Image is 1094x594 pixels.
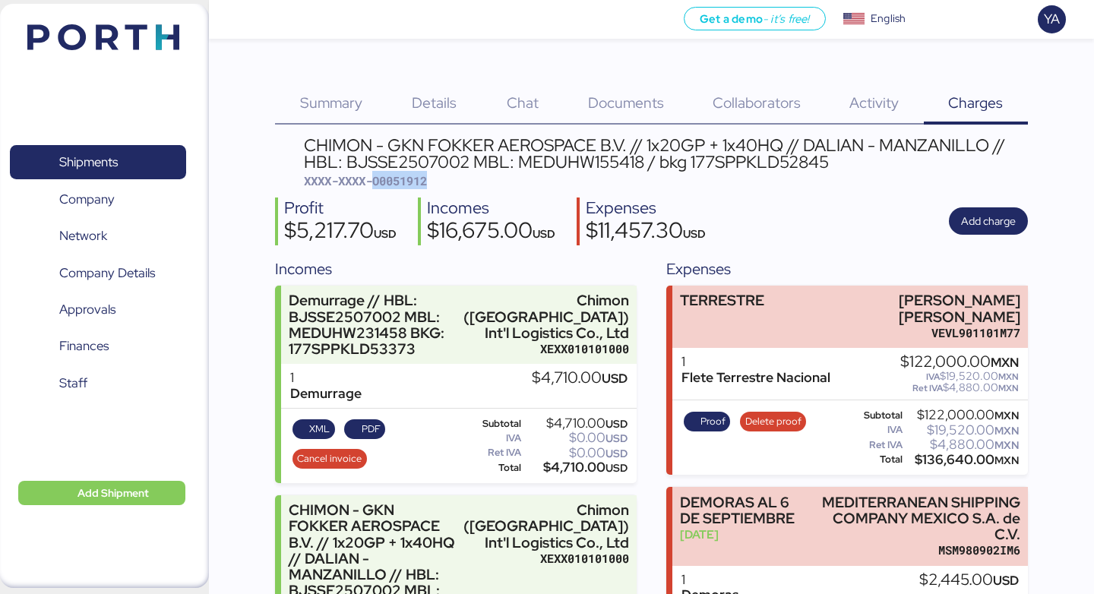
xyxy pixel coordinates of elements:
[524,447,628,459] div: $0.00
[463,502,629,550] div: Chimon ([GEOGRAPHIC_DATA]) Int'l Logistics Co., Ltd
[586,197,706,220] div: Expenses
[218,7,244,33] button: Menu
[289,292,457,357] div: Demurrage // HBL: BJSSE2507002 MBL: MEDUHW231458 BKG: 177SPPKLD53373
[10,366,186,401] a: Staff
[290,386,362,402] div: Demurrage
[605,461,628,475] span: USD
[948,93,1003,112] span: Charges
[59,335,109,357] span: Finances
[18,481,185,505] button: Add Shipment
[59,151,118,173] span: Shipments
[59,225,107,247] span: Network
[855,454,903,465] div: Total
[906,439,1019,450] div: $4,880.00
[994,453,1019,467] span: MXN
[740,412,806,431] button: Delete proof
[666,258,1027,280] div: Expenses
[588,93,664,112] span: Documents
[998,371,1019,383] span: MXN
[59,299,115,321] span: Approvals
[816,494,1020,542] div: MEDITERRANEAN SHIPPING COMPANY MEXICO S.A. de C.V.
[871,11,906,27] div: English
[605,447,628,460] span: USD
[906,409,1019,421] div: $122,000.00
[605,431,628,445] span: USD
[605,417,628,431] span: USD
[681,354,830,370] div: 1
[10,145,186,180] a: Shipments
[374,226,397,241] span: USD
[362,421,381,438] span: PDF
[906,454,1019,466] div: $136,640.00
[10,219,186,254] a: Network
[463,551,629,567] div: XEXX010101000
[59,262,155,284] span: Company Details
[10,329,186,364] a: Finances
[961,212,1016,230] span: Add charge
[683,226,706,241] span: USD
[816,292,1020,324] div: [PERSON_NAME] [PERSON_NAME]
[681,572,738,588] div: 1
[297,450,362,467] span: Cancel invoice
[849,93,899,112] span: Activity
[463,292,629,340] div: Chimon ([GEOGRAPHIC_DATA]) Int'l Logistics Co., Ltd
[1044,9,1060,29] span: YA
[855,410,903,421] div: Subtotal
[680,526,809,542] div: [DATE]
[524,432,628,444] div: $0.00
[681,370,830,386] div: Flete Terrestre Nacional
[680,494,809,526] div: DEMORAS AL 6 DE SEPTIEMBRE
[949,207,1028,235] button: Add charge
[344,419,385,439] button: PDF
[290,370,362,386] div: 1
[532,370,628,387] div: $4,710.00
[816,325,1020,341] div: VEVL901101M77
[304,173,427,188] span: XXXX-XXXX-O0051912
[926,371,940,383] span: IVA
[700,413,726,430] span: Proof
[463,463,521,473] div: Total
[292,419,335,439] button: XML
[59,188,115,210] span: Company
[993,572,1019,589] span: USD
[994,409,1019,422] span: MXN
[292,449,367,469] button: Cancel invoice
[10,182,186,216] a: Company
[59,372,87,394] span: Staff
[680,292,764,308] div: TERRESTRE
[524,418,628,429] div: $4,710.00
[10,255,186,290] a: Company Details
[919,572,1019,589] div: $2,445.00
[427,220,555,245] div: $16,675.00
[463,447,521,458] div: Ret IVA
[900,371,1019,382] div: $19,520.00
[524,462,628,473] div: $4,710.00
[900,382,1019,393] div: $4,880.00
[77,484,149,502] span: Add Shipment
[412,93,457,112] span: Details
[284,197,397,220] div: Profit
[906,425,1019,436] div: $19,520.00
[713,93,801,112] span: Collaborators
[900,354,1019,371] div: $122,000.00
[991,354,1019,371] span: MXN
[463,419,521,429] div: Subtotal
[463,341,629,357] div: XEXX010101000
[745,413,802,430] span: Delete proof
[275,258,636,280] div: Incomes
[507,93,539,112] span: Chat
[602,370,628,387] span: USD
[998,382,1019,394] span: MXN
[304,137,1028,171] div: CHIMON - GKN FOKKER AEROSPACE B.V. // 1x20GP + 1x40HQ // DALIAN - MANZANILLO // HBL: BJSSE2507002...
[284,220,397,245] div: $5,217.70
[10,292,186,327] a: Approvals
[816,542,1020,558] div: MSM980902IM6
[855,425,903,435] div: IVA
[994,438,1019,452] span: MXN
[994,424,1019,438] span: MXN
[533,226,555,241] span: USD
[463,433,521,444] div: IVA
[300,93,362,112] span: Summary
[912,382,943,394] span: Ret IVA
[586,220,706,245] div: $11,457.30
